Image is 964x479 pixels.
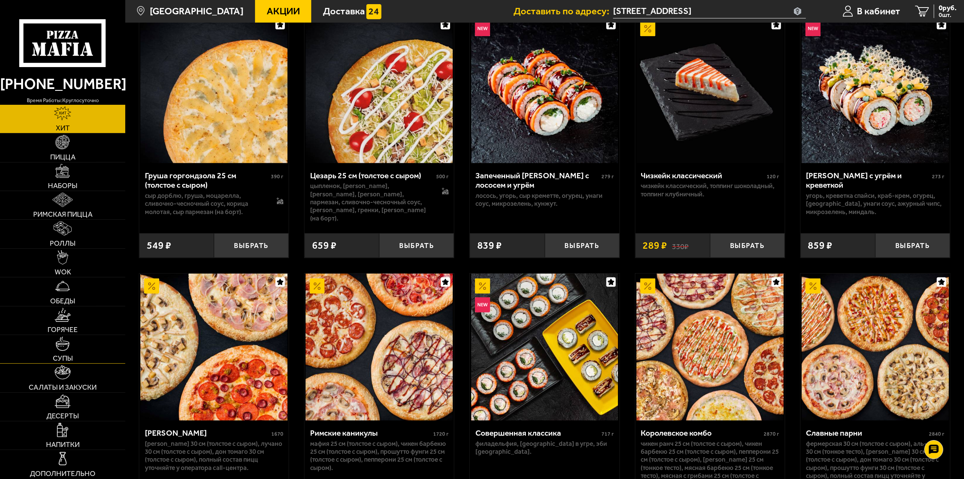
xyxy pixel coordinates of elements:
[310,440,449,472] p: Мафия 25 см (толстое с сыром), Чикен Барбекю 25 см (толстое с сыром), Прошутто Фунги 25 см (толст...
[310,171,434,181] div: Цезарь 25 см (толстое с сыром)
[806,279,821,294] img: Акционный
[139,274,289,421] a: АкционныйХет Трик
[433,431,449,437] span: 1720 г
[475,297,490,312] img: Новинка
[267,6,300,16] span: Акции
[806,428,927,438] div: Славные парни
[477,240,502,251] span: 839 ₽
[475,279,490,294] img: Акционный
[271,173,283,180] span: 390 г
[436,173,449,180] span: 500 г
[475,428,600,438] div: Совершенная классика
[304,16,454,163] a: Цезарь 25 см (толстое с сыром)
[50,240,75,247] span: Роллы
[640,21,655,36] img: Акционный
[312,240,337,251] span: 659 ₽
[613,5,806,18] span: Автовская улица, 9
[50,153,75,161] span: Пицца
[471,16,618,163] img: Запеченный ролл Гурмэ с лососем и угрём
[808,240,832,251] span: 859 ₽
[214,233,289,258] button: Выбрать
[939,5,956,12] span: 0 руб.
[46,412,79,419] span: Десерты
[635,16,785,163] a: АкционныйЧизкейк классический
[139,16,289,163] a: Груша горгондзола 25 см (толстое с сыром)
[140,16,288,163] img: Груша горгондзола 25 см (толстое с сыром)
[641,428,762,438] div: Королевское комбо
[635,274,785,421] a: АкционныйКоролевское комбо
[306,274,453,421] img: Римские каникулы
[145,428,269,438] div: [PERSON_NAME]
[641,171,765,181] div: Чизкейк классический
[641,182,779,198] p: Чизкейк классический, топпинг шоколадный, топпинг клубничный.
[475,21,490,36] img: Новинка
[802,274,949,421] img: Славные парни
[801,16,950,163] a: НовинкаРолл Калипсо с угрём и креветкой
[613,5,806,18] input: Ваш адрес доставки
[929,431,944,437] span: 2840 г
[56,124,70,132] span: Хит
[306,16,453,163] img: Цезарь 25 см (толстое с сыром)
[637,274,784,421] img: Королевское комбо
[640,279,655,294] img: Акционный
[48,326,78,333] span: Горячее
[145,192,266,216] p: сыр дорблю, груша, моцарелла, сливочно-чесночный соус, корица молотая, сыр пармезан (на борт).
[470,274,619,421] a: АкционныйНовинкаСовершенная классика
[145,171,269,190] div: Груша горгондзола 25 см (толстое с сыром)
[30,470,95,477] span: Дополнительно
[475,192,614,208] p: лосось, угорь, Сыр креметте, огурец, унаги соус, микрозелень, кунжут.
[801,274,950,421] a: АкционныйСлавные парни
[643,240,667,251] span: 289 ₽
[366,4,381,19] img: 15daf4d41897b9f0e9f617042186c801.svg
[147,240,171,251] span: 549 ₽
[144,279,159,294] img: Акционный
[514,6,613,16] span: Доставить по адресу:
[601,431,614,437] span: 717 г
[672,240,689,251] s: 330 ₽
[379,233,454,258] button: Выбрать
[857,6,900,16] span: В кабинет
[806,21,821,36] img: Новинка
[710,233,785,258] button: Выбрать
[545,233,620,258] button: Выбрать
[48,182,77,189] span: Наборы
[310,182,432,222] p: цыпленок, [PERSON_NAME], [PERSON_NAME], [PERSON_NAME], пармезан, сливочно-чесночный соус, [PERSON...
[601,173,614,180] span: 279 г
[323,6,365,16] span: Доставка
[33,211,92,218] span: Римская пицца
[802,16,949,163] img: Ролл Калипсо с угрём и креветкой
[806,171,930,190] div: [PERSON_NAME] с угрём и креветкой
[50,297,75,305] span: Обеды
[767,173,779,180] span: 120 г
[806,192,944,216] p: угорь, креветка спайси, краб-крем, огурец, [GEOGRAPHIC_DATA], унаги соус, ажурный чипс, микрозеле...
[140,274,288,421] img: Хет Трик
[55,268,71,275] span: WOK
[471,274,618,421] img: Совершенная классика
[875,233,950,258] button: Выбрать
[304,274,454,421] a: АкционныйРимские каникулы
[470,16,619,163] a: НовинкаЗапеченный ролл Гурмэ с лососем и угрём
[637,16,784,163] img: Чизкейк классический
[310,428,431,438] div: Римские каникулы
[150,6,243,16] span: [GEOGRAPHIC_DATA]
[310,279,325,294] img: Акционный
[53,355,73,362] span: Супы
[764,431,779,437] span: 2870 г
[271,431,283,437] span: 1670
[932,173,944,180] span: 273 г
[46,441,80,448] span: Напитки
[145,440,283,472] p: [PERSON_NAME] 30 см (толстое с сыром), Лучано 30 см (толстое с сыром), Дон Томаго 30 см (толстое ...
[475,440,614,456] p: Филадельфия, [GEOGRAPHIC_DATA] в угре, Эби [GEOGRAPHIC_DATA].
[939,12,956,18] span: 0 шт.
[475,171,600,190] div: Запеченный [PERSON_NAME] с лососем и угрём
[29,384,97,391] span: Салаты и закуски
